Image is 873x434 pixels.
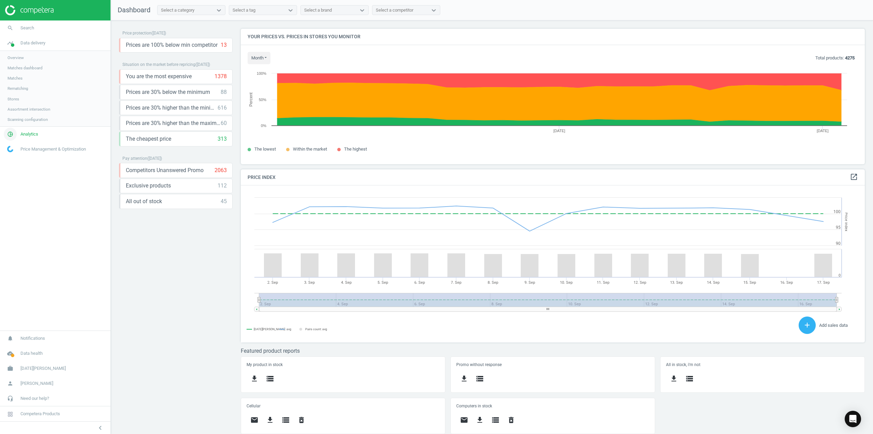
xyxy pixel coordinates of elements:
[20,350,43,356] span: Data health
[817,280,830,285] tspan: 17. Sep
[836,241,841,246] text: 90
[476,375,484,383] i: storage
[670,280,683,285] tspan: 13. Sep
[218,104,227,112] div: 616
[476,416,484,424] i: get_app
[241,169,865,185] h4: Price Index
[451,280,461,285] tspan: 7. Sep
[293,146,327,152] span: Within the market
[214,167,227,174] div: 2063
[20,131,38,137] span: Analytics
[20,365,66,372] span: [DATE][PERSON_NAME]
[819,323,848,328] span: Add sales data
[376,7,413,13] div: Select a competitor
[254,327,285,331] tspan: [DATE][PERSON_NAME]
[634,280,646,285] tspan: 12. Sep
[507,416,515,424] i: delete_forever
[844,212,848,231] tspan: Price Index
[261,124,266,128] text: 0%
[20,40,45,46] span: Data delivery
[233,7,255,13] div: Select a tag
[817,129,829,133] tspan: [DATE]
[4,347,17,360] i: cloud_done
[126,167,204,174] span: Competitors Unanswered Promo
[218,135,227,143] div: 313
[218,182,227,190] div: 112
[195,62,210,67] span: ( [DATE] )
[20,25,34,31] span: Search
[8,96,19,102] span: Stores
[4,362,17,375] i: work
[297,416,306,424] i: delete_forever
[799,317,816,334] button: add
[247,371,262,387] button: get_app
[845,55,855,60] b: 4275
[247,404,439,408] h5: Cellular
[803,321,811,329] i: add
[8,75,23,81] span: Matches
[460,375,468,383] i: get_app
[8,55,24,60] span: Overview
[126,88,210,96] span: Prices are 30% below the minimum
[553,129,565,133] tspan: [DATE]
[8,65,43,71] span: Matches dashboard
[266,375,274,383] i: storage
[126,41,218,49] span: Prices are 100% below min competitor
[488,280,498,285] tspan: 8. Sep
[597,280,609,285] tspan: 11. Sep
[456,404,649,408] h5: Computers in stock
[743,280,756,285] tspan: 15. Sep
[248,52,270,64] button: month
[247,362,439,367] h5: My product in stock
[8,107,50,112] span: Assortment intersection
[262,412,278,428] button: get_app
[20,395,49,402] span: Need our help?
[4,128,17,141] i: pie_chart_outlined
[845,411,861,427] div: Open Intercom Messenger
[5,5,54,15] img: ajHJNr6hYgQAAAAASUVORK5CYII=
[456,362,649,367] h5: Promo without response
[4,332,17,345] i: notifications
[122,62,195,67] span: Situation on the market before repricing
[456,371,472,387] button: get_app
[20,146,86,152] span: Price Management & Optimization
[4,37,17,50] i: timeline
[266,416,274,424] i: get_app
[780,280,793,285] tspan: 16. Sep
[221,88,227,96] div: 88
[472,371,488,387] button: storage
[8,86,28,91] span: Rematching
[278,412,294,428] button: storage
[249,92,253,107] tspan: Percent
[304,280,315,285] tspan: 3. Sep
[341,280,352,285] tspan: 4. Sep
[147,156,162,161] span: ( [DATE] )
[126,73,192,80] span: You are the most expensive
[839,273,841,278] text: 0
[456,412,472,428] button: email
[221,120,227,127] div: 60
[850,173,858,181] i: open_in_new
[305,327,327,331] tspan: Pairs count: avg
[126,120,221,127] span: Prices are 30% higher than the maximal
[472,412,488,428] button: get_app
[96,424,104,432] i: chevron_left
[7,146,13,152] img: wGWNvw8QSZomAAAAABJRU5ErkJggg==
[221,41,227,49] div: 13
[833,209,841,214] text: 100
[118,6,150,14] span: Dashboard
[460,416,468,424] i: email
[20,380,53,387] span: [PERSON_NAME]
[670,375,678,383] i: get_app
[250,375,258,383] i: get_app
[241,348,865,354] h3: Featured product reports
[488,412,503,428] button: storage
[815,55,855,61] p: Total products:
[666,362,859,367] h5: All in stock, i'm not
[294,412,309,428] button: delete_forever
[262,371,278,387] button: storage
[8,117,48,122] span: Scanning configuration
[666,371,682,387] button: get_app
[126,104,218,112] span: Prices are 30% higher than the minimum
[250,416,258,424] i: email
